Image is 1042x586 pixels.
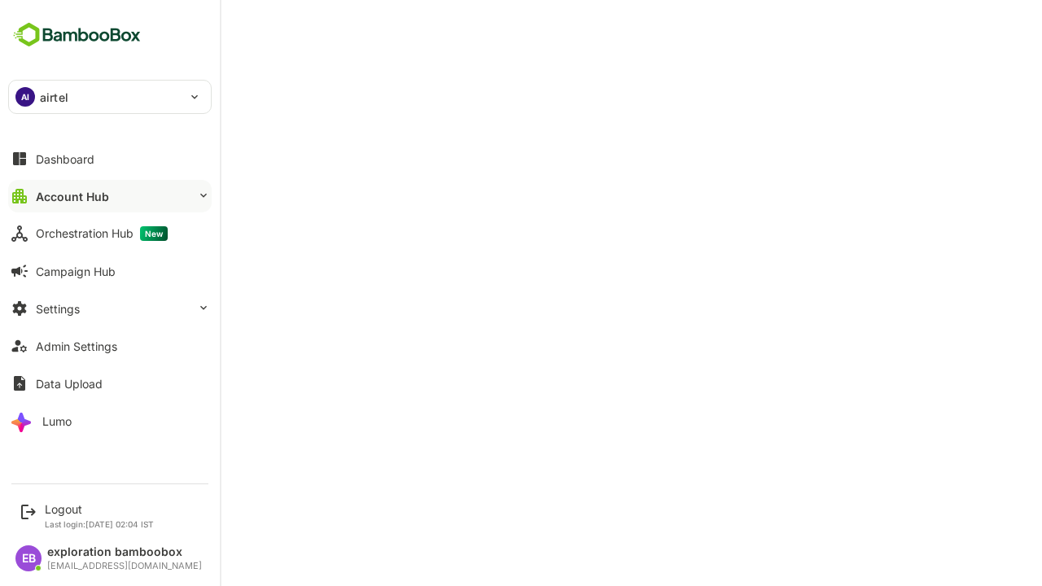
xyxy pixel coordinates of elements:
div: Settings [36,302,80,316]
div: Logout [45,502,154,516]
div: Lumo [42,414,72,428]
div: EB [15,545,42,571]
div: Data Upload [36,377,103,391]
div: Account Hub [36,190,109,203]
button: Lumo [8,405,212,437]
p: Last login: [DATE] 02:04 IST [45,519,154,529]
button: Account Hub [8,180,212,212]
div: AI [15,87,35,107]
div: [EMAIL_ADDRESS][DOMAIN_NAME] [47,561,202,571]
div: Admin Settings [36,339,117,353]
div: exploration bamboobox [47,545,202,559]
button: Admin Settings [8,330,212,362]
div: Campaign Hub [36,265,116,278]
button: Dashboard [8,142,212,175]
button: Data Upload [8,367,212,400]
div: AIairtel [9,81,211,113]
img: BambooboxFullLogoMark.5f36c76dfaba33ec1ec1367b70bb1252.svg [8,20,146,50]
span: New [140,226,168,241]
button: Campaign Hub [8,255,212,287]
button: Settings [8,292,212,325]
div: Dashboard [36,152,94,166]
button: Orchestration HubNew [8,217,212,250]
p: airtel [40,89,68,106]
div: Orchestration Hub [36,226,168,241]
